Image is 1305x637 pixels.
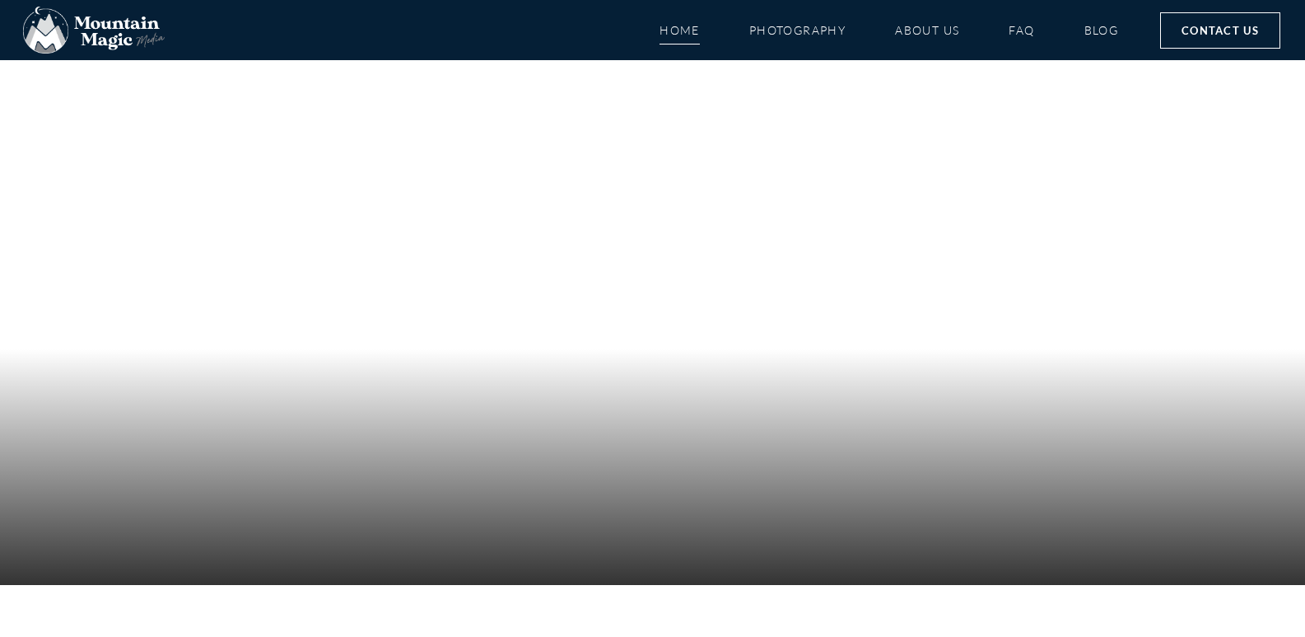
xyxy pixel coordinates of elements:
[895,16,959,44] a: About Us
[1084,16,1119,44] a: Blog
[749,16,846,44] a: Photography
[23,7,165,54] img: Mountain Magic Media photography logo Crested Butte Photographer
[1009,16,1034,44] a: FAQ
[1181,21,1259,40] span: Contact Us
[659,16,1119,44] nav: Menu
[659,16,700,44] a: Home
[1160,12,1280,49] a: Contact Us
